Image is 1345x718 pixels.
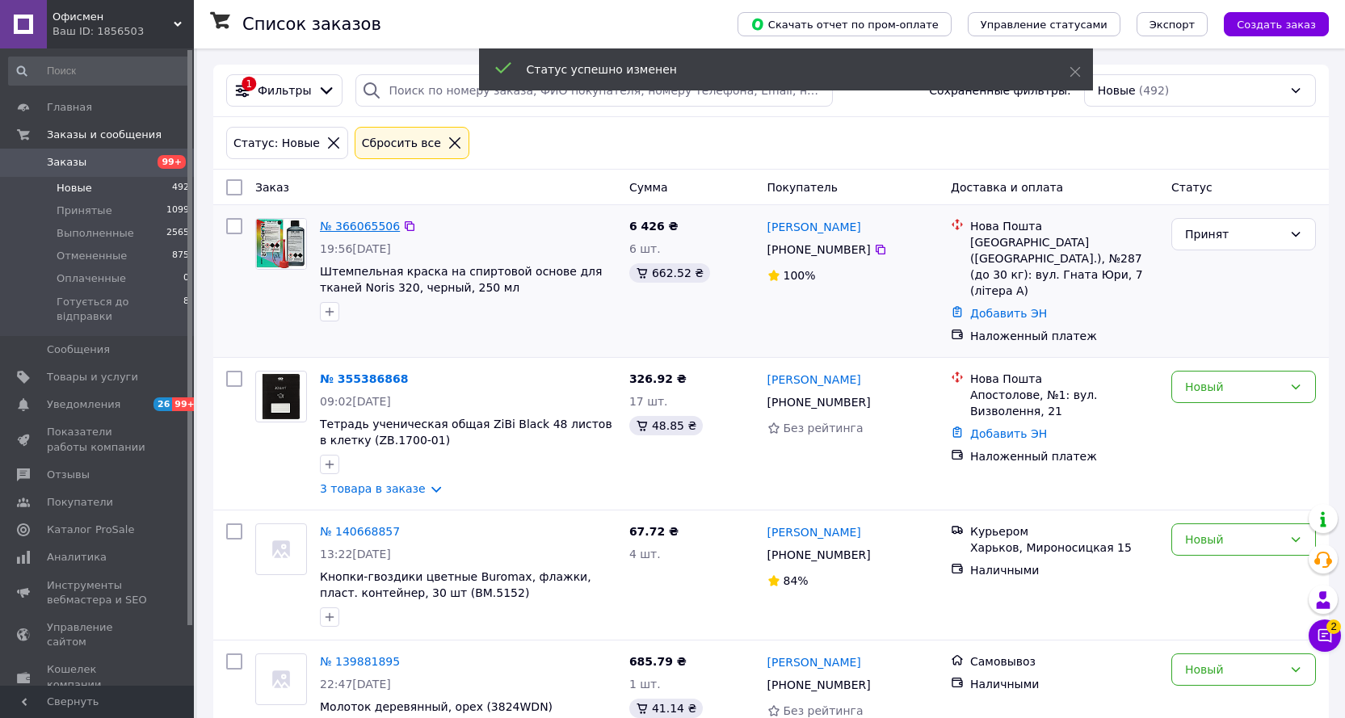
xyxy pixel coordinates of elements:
[970,448,1158,464] div: Наложенный платеж
[527,61,1029,78] div: Статус успешно изменен
[1171,181,1213,194] span: Статус
[255,371,307,422] a: Фото товару
[1208,17,1329,30] a: Создать заказ
[166,204,189,218] span: 1099
[320,655,400,668] a: № 139881895
[970,676,1158,692] div: Наличными
[172,249,189,263] span: 875
[629,655,687,668] span: 685.79 ₴
[629,548,661,561] span: 4 шт.
[1185,661,1283,678] div: Новый
[47,128,162,142] span: Заказы и сообщения
[320,548,391,561] span: 13:22[DATE]
[57,226,134,241] span: Выполненные
[172,397,199,411] span: 99+
[970,328,1158,344] div: Наложенный платеж
[242,15,381,34] h1: Список заказов
[629,678,661,691] span: 1 шт.
[256,219,306,269] img: Фото товару
[970,562,1158,578] div: Наличными
[255,181,289,194] span: Заказ
[629,395,668,408] span: 17 шт.
[320,418,612,447] a: Тетрадь ученическая общая ZiBi Black 48 листов в клетку (ZB.1700-01)
[767,524,861,540] a: [PERSON_NAME]
[784,422,864,435] span: Без рейтинга
[47,523,134,537] span: Каталог ProSale
[57,204,112,218] span: Принятые
[255,653,307,705] a: Фото товару
[47,468,90,482] span: Отзывы
[256,372,306,422] img: Фото товару
[970,371,1158,387] div: Нова Пошта
[8,57,191,86] input: Поиск
[629,263,710,283] div: 662.52 ₴
[230,134,323,152] div: Статус: Новые
[1309,619,1341,652] button: Чат с покупателем2
[47,397,120,412] span: Уведомления
[767,219,861,235] a: [PERSON_NAME]
[47,620,149,649] span: Управление сайтом
[53,10,174,24] span: Офисмен
[320,678,391,691] span: 22:47[DATE]
[970,218,1158,234] div: Нова Пошта
[166,226,189,241] span: 2565
[738,12,952,36] button: Скачать отчет по пром-оплате
[1224,12,1329,36] button: Создать заказ
[784,704,864,717] span: Без рейтинга
[784,269,816,282] span: 100%
[57,295,183,324] span: Готується до відправки
[1185,378,1283,396] div: Новый
[1185,531,1283,548] div: Новый
[968,12,1120,36] button: Управление статусами
[47,578,149,607] span: Инструменты вебмастера и SEO
[764,674,874,696] div: [PHONE_NUMBER]
[970,387,1158,419] div: Апостолове, №1: вул. Визволення, 21
[255,523,307,575] a: Фото товару
[359,134,444,152] div: Сбросить все
[47,425,149,454] span: Показатели работы компании
[320,525,400,538] a: № 140668857
[970,307,1047,320] a: Добавить ЭН
[981,19,1108,31] span: Управление статусами
[153,397,172,411] span: 26
[629,699,703,718] div: 41.14 ₴
[1150,19,1195,31] span: Экспорт
[57,271,126,286] span: Оплаченные
[750,17,939,31] span: Скачать отчет по пром-оплате
[320,265,602,294] a: Штемпельная краска на спиртовой основе для тканей Noris 320, черный, 250 мл
[47,550,107,565] span: Аналитика
[1137,12,1208,36] button: Экспорт
[183,271,189,286] span: 0
[320,220,400,233] a: № 366065506
[47,342,110,357] span: Сообщения
[320,482,426,495] a: 3 товара в заказе
[764,391,874,414] div: [PHONE_NUMBER]
[1139,84,1170,97] span: (492)
[1326,615,1341,629] span: 2
[764,238,874,261] div: [PHONE_NUMBER]
[970,653,1158,670] div: Самовывоз
[784,574,809,587] span: 84%
[767,654,861,670] a: [PERSON_NAME]
[57,181,92,195] span: Новые
[629,181,668,194] span: Сумма
[172,181,189,195] span: 492
[629,220,679,233] span: 6 426 ₴
[767,372,861,388] a: [PERSON_NAME]
[320,395,391,408] span: 09:02[DATE]
[47,155,86,170] span: Заказы
[320,570,591,599] a: Кнопки-гвоздики цветные Buromax, флажки, пласт. контейнер, 30 шт (BM.5152)
[158,155,186,169] span: 99+
[951,181,1063,194] span: Доставка и оплата
[53,24,194,39] div: Ваш ID: 1856503
[764,544,874,566] div: [PHONE_NUMBER]
[47,495,113,510] span: Покупатели
[970,523,1158,540] div: Курьером
[629,416,703,435] div: 48.85 ₴
[320,242,391,255] span: 19:56[DATE]
[970,427,1047,440] a: Добавить ЭН
[57,249,127,263] span: Отмененные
